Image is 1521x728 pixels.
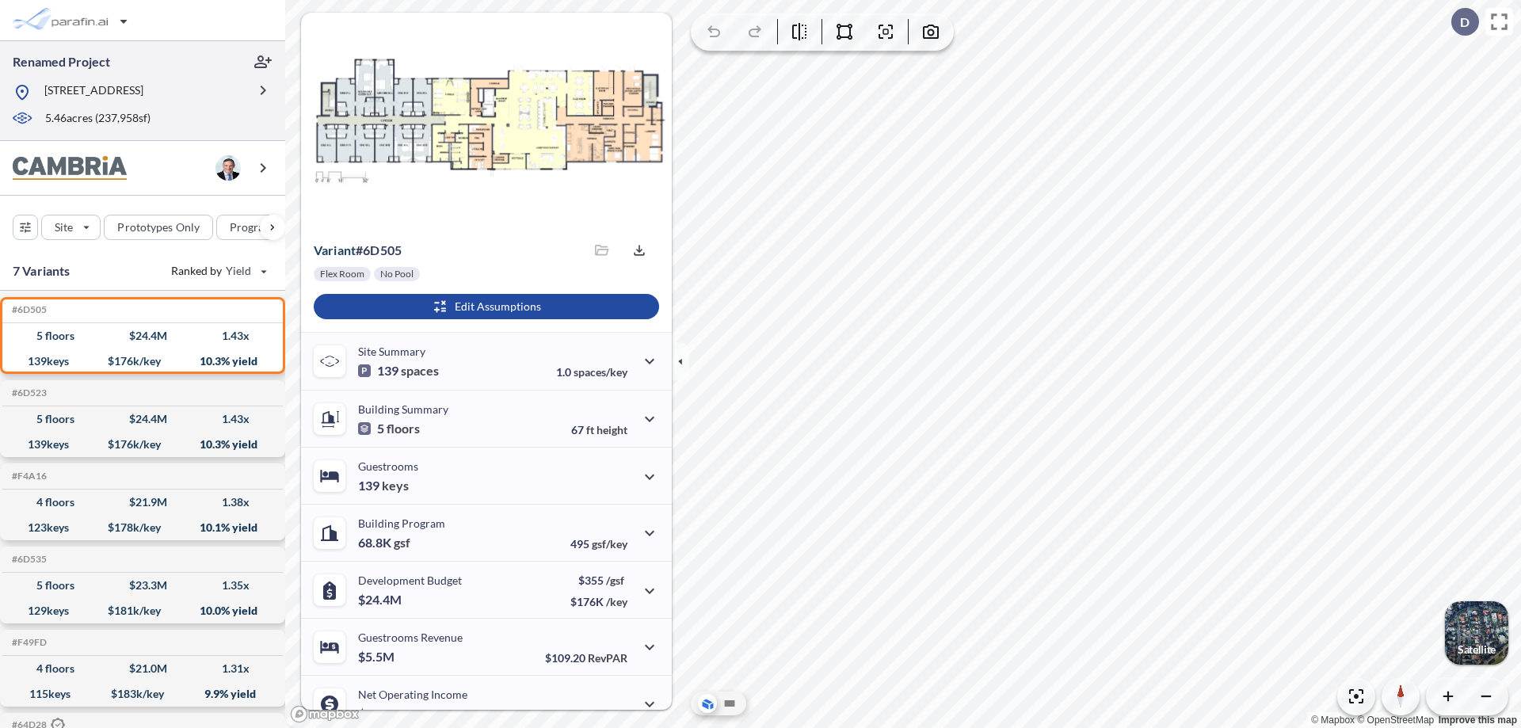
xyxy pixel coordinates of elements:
button: Aerial View [698,694,717,713]
p: Satellite [1458,643,1496,656]
p: 68.8K [358,535,410,551]
a: Mapbox homepage [290,705,360,723]
span: spaces [401,363,439,379]
p: 5.46 acres ( 237,958 sf) [45,110,151,128]
span: /gsf [606,574,624,587]
p: 67 [571,423,627,436]
span: gsf/key [592,537,627,551]
p: Building Program [358,516,445,530]
p: Flex Room [320,268,364,280]
p: $24.4M [358,592,404,608]
p: 495 [570,537,627,551]
h5: Click to copy the code [9,471,47,482]
button: Prototypes Only [104,215,213,240]
p: 45.0% [560,708,627,722]
p: Guestrooms [358,459,418,473]
a: OpenStreetMap [1357,715,1434,726]
span: Yield [226,263,252,279]
p: Site [55,219,73,235]
span: floors [387,421,420,436]
span: height [597,423,627,436]
img: user logo [215,155,241,181]
h5: Click to copy the code [9,387,47,398]
span: RevPAR [588,651,627,665]
span: Variant [314,242,356,257]
p: Net Operating Income [358,688,467,701]
button: Edit Assumptions [314,294,659,319]
img: Switcher Image [1445,601,1508,665]
p: $5.5M [358,649,397,665]
span: spaces/key [574,365,627,379]
p: $176K [570,595,627,608]
a: Mapbox [1311,715,1355,726]
a: Improve this map [1439,715,1517,726]
p: Development Budget [358,574,462,587]
button: Site Plan [720,694,739,713]
span: keys [382,478,409,494]
p: 5 [358,421,420,436]
p: $109.20 [545,651,627,665]
p: Building Summary [358,402,448,416]
button: Program [216,215,302,240]
h5: Click to copy the code [9,304,47,315]
h5: Click to copy the code [9,554,47,565]
p: 7 Variants [13,261,71,280]
button: Switcher ImageSatellite [1445,601,1508,665]
p: Prototypes Only [117,219,200,235]
span: ft [586,423,594,436]
p: Guestrooms Revenue [358,631,463,644]
p: Site Summary [358,345,425,358]
p: $355 [570,574,627,587]
span: gsf [394,535,410,551]
p: $2.5M [358,706,397,722]
p: [STREET_ADDRESS] [44,82,143,102]
p: 139 [358,363,439,379]
p: Renamed Project [13,53,110,71]
p: 1.0 [556,365,627,379]
span: /key [606,595,627,608]
img: BrandImage [13,156,127,181]
h5: Click to copy the code [9,637,47,648]
p: Program [230,219,274,235]
span: margin [593,708,627,722]
p: 139 [358,478,409,494]
button: Site [41,215,101,240]
p: D [1460,15,1470,29]
button: Ranked by Yield [158,258,277,284]
p: No Pool [380,268,414,280]
p: # 6d505 [314,242,402,258]
p: Edit Assumptions [455,299,541,314]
